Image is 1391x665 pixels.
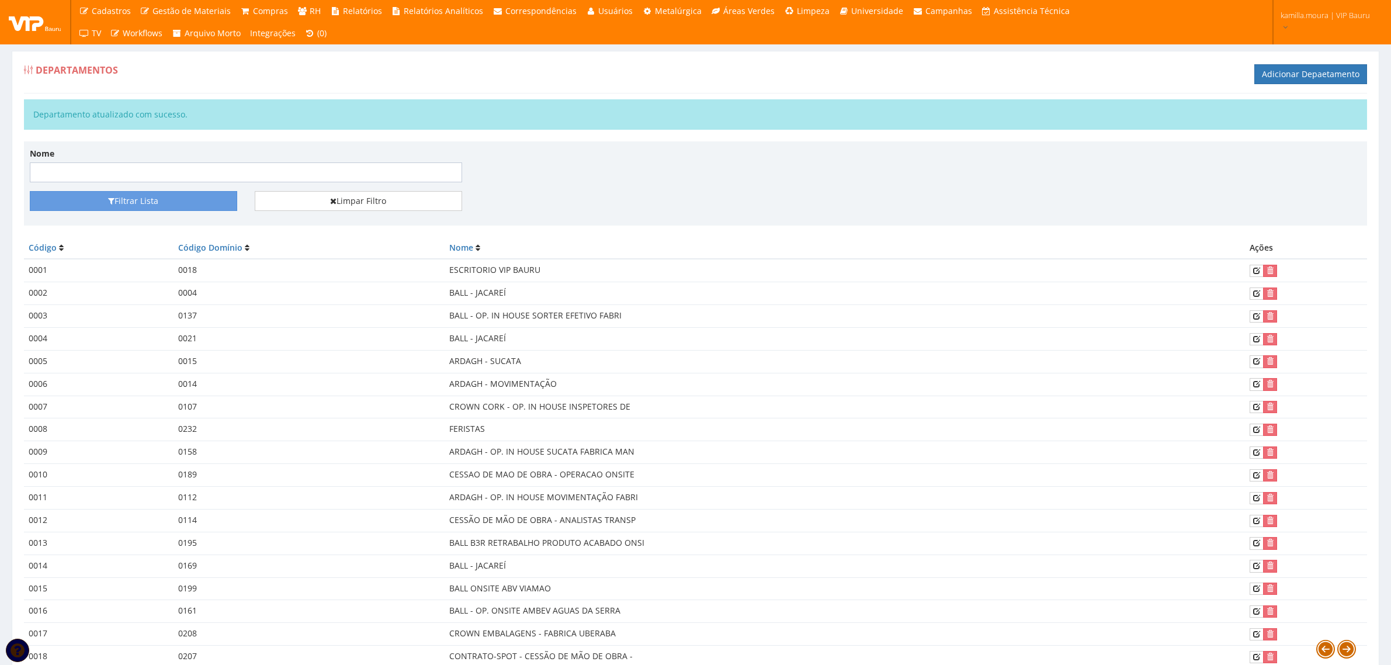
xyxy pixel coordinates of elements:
[24,99,1367,130] div: Departamento atualizado com sucesso.
[598,5,633,16] span: Usuários
[24,487,174,510] td: 0011
[92,5,131,16] span: Cadastros
[505,5,577,16] span: Correspondências
[655,5,702,16] span: Metalúrgica
[174,532,445,555] td: 0195
[449,242,473,253] a: Nome
[317,27,327,39] span: (0)
[797,5,830,16] span: Limpeza
[24,259,174,282] td: 0001
[245,22,300,44] a: Integrações
[723,5,775,16] span: Áreas Verdes
[24,305,174,328] td: 0003
[310,5,321,16] span: RH
[24,282,174,305] td: 0002
[174,373,445,396] td: 0014
[925,5,972,16] span: Campanhas
[74,22,106,44] a: TV
[994,5,1070,16] span: Assistência Técnica
[178,242,242,253] a: Código Domínio
[300,22,332,44] a: (0)
[24,509,174,532] td: 0012
[445,373,1245,396] td: ARDAGH - MOVIMENTAÇÃO
[174,327,445,350] td: 0021
[445,396,1245,418] td: CROWN CORK - OP. IN HOUSE INSPETORES DE
[174,623,445,646] td: 0208
[343,5,382,16] span: Relatórios
[445,623,1245,646] td: CROWN EMBALAGENS - FABRICA UBERABA
[24,396,174,418] td: 0007
[9,13,61,31] img: logo
[24,373,174,396] td: 0006
[174,396,445,418] td: 0107
[445,464,1245,487] td: CESSAO DE MAO DE OBRA - OPERACAO ONSITE
[174,464,445,487] td: 0189
[445,418,1245,441] td: FERISTAS
[123,27,162,39] span: Workflows
[445,487,1245,510] td: ARDAGH - OP. IN HOUSE MOVIMENTAÇÃO FABRI
[445,282,1245,305] td: BALL - JACAREÍ
[167,22,245,44] a: Arquivo Morto
[445,600,1245,623] td: BALL - OP. ONSITE AMBEV AGUAS DA SERRA
[445,532,1245,555] td: BALL B3R RETRABALHO PRODUTO ACABADO ONSI
[36,64,118,77] span: Departamentos
[24,327,174,350] td: 0004
[174,600,445,623] td: 0161
[445,555,1245,577] td: BALL - JACAREÍ
[24,418,174,441] td: 0008
[445,327,1245,350] td: BALL - JACAREÍ
[30,191,237,211] button: Filtrar Lista
[174,577,445,600] td: 0199
[106,22,168,44] a: Workflows
[445,577,1245,600] td: BALL ONSITE ABV VIAMAO
[152,5,231,16] span: Gestão de Materiais
[185,27,241,39] span: Arquivo Morto
[174,441,445,464] td: 0158
[174,350,445,373] td: 0015
[174,509,445,532] td: 0114
[445,305,1245,328] td: BALL - OP. IN HOUSE SORTER EFETIVO FABRI
[24,577,174,600] td: 0015
[174,487,445,510] td: 0112
[445,259,1245,282] td: ESCRITORIO VIP BAURU
[174,282,445,305] td: 0004
[1281,9,1370,21] span: kamilla.moura | VIP Bauru
[24,532,174,555] td: 0013
[1245,237,1367,259] th: Ações
[851,5,903,16] span: Universidade
[29,242,57,253] a: Código
[445,509,1245,532] td: CESSÃO DE MÃO DE OBRA - ANALISTAS TRANSP
[255,191,462,211] a: Limpar Filtro
[253,5,288,16] span: Compras
[24,464,174,487] td: 0010
[445,350,1245,373] td: ARDAGH - SUCATA
[174,418,445,441] td: 0232
[445,441,1245,464] td: ARDAGH - OP. IN HOUSE SUCATA FABRICA MAN
[24,555,174,577] td: 0014
[250,27,296,39] span: Integrações
[174,305,445,328] td: 0137
[92,27,101,39] span: TV
[174,555,445,577] td: 0169
[30,148,54,160] label: Nome
[1254,64,1367,84] a: Adicionar Depaetamento
[404,5,483,16] span: Relatórios Analíticos
[24,623,174,646] td: 0017
[174,259,445,282] td: 0018
[24,600,174,623] td: 0016
[24,350,174,373] td: 0005
[24,441,174,464] td: 0009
